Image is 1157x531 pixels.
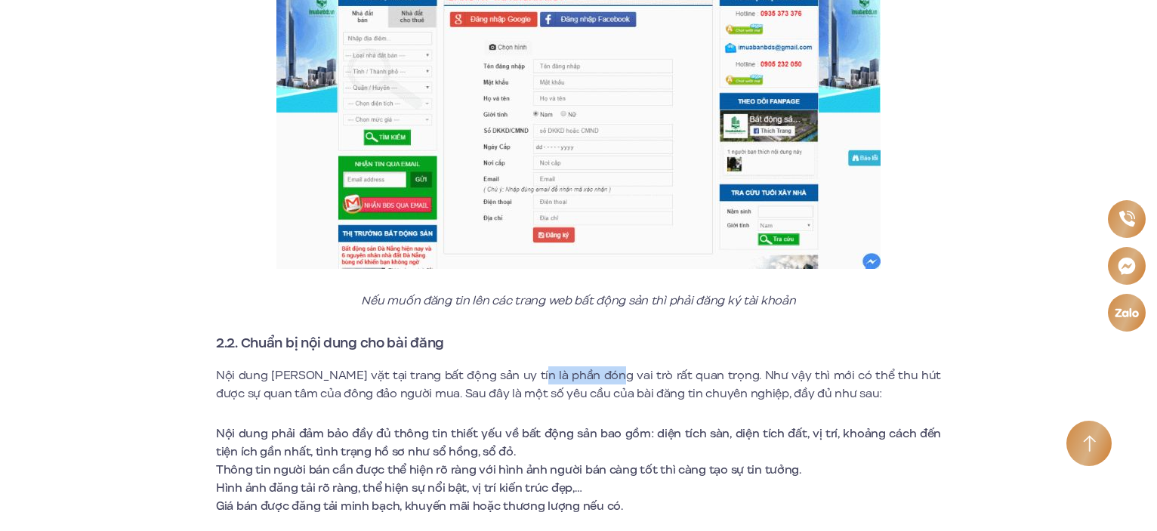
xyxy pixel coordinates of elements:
[216,366,941,403] p: Nội dung [PERSON_NAME] vặt tại trang bất động sản uy tín là phần đóng vai trò rất quan trọng. Như...
[1118,211,1135,227] img: Phone icon
[216,333,444,353] strong: 2.2. Chuẩn bị nội dung cho bài đăng
[216,424,941,461] li: Nội dung phải đảm bảo đầy đủ thông tin thiết yếu về bất động sản bao gồm: diện tích sàn, diện tíc...
[361,292,795,309] em: Nếu muốn đăng tin lên các trang web bất động sản thì phải đăng ký tài khoản
[216,479,941,497] li: Hình ảnh đăng tải rõ ràng, thể hiện sự nổi bật, vị trí kiến trúc đẹp,…
[1114,307,1139,317] img: Zalo icon
[216,497,941,515] li: Giá bán được đăng tải minh bạch, khuyến mãi hoặc thương lượng nếu có.
[1083,435,1096,452] img: Arrow icon
[1118,256,1137,275] img: Messenger icon
[216,461,941,479] li: Thông tin người bán cần được thể hiện rõ ràng với hình ảnh người bán càng tốt thì càng tạo sự tin...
